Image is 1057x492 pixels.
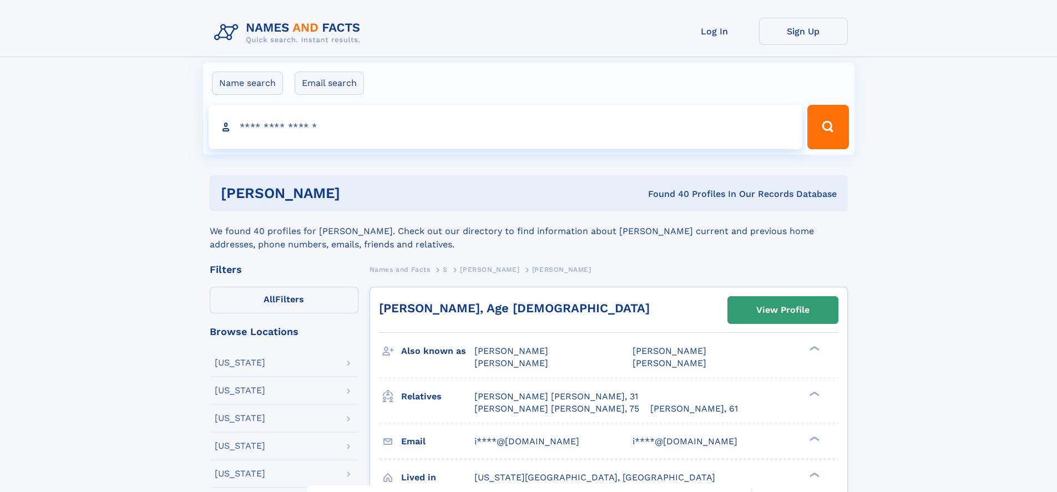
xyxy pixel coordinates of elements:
[370,262,431,276] a: Names and Facts
[210,287,358,313] label: Filters
[215,442,265,450] div: [US_STATE]
[633,346,706,356] span: [PERSON_NAME]
[474,358,548,368] span: [PERSON_NAME]
[295,72,364,95] label: Email search
[401,387,474,406] h3: Relatives
[670,18,759,45] a: Log In
[807,105,848,149] button: Search Button
[401,432,474,451] h3: Email
[807,390,820,397] div: ❯
[215,358,265,367] div: [US_STATE]
[460,262,519,276] a: [PERSON_NAME]
[474,472,715,483] span: [US_STATE][GEOGRAPHIC_DATA], [GEOGRAPHIC_DATA]
[210,327,358,337] div: Browse Locations
[215,414,265,423] div: [US_STATE]
[633,358,706,368] span: [PERSON_NAME]
[532,266,591,273] span: [PERSON_NAME]
[443,266,448,273] span: S
[728,297,838,323] a: View Profile
[759,18,848,45] a: Sign Up
[215,469,265,478] div: [US_STATE]
[210,265,358,275] div: Filters
[807,345,820,352] div: ❯
[210,211,848,251] div: We found 40 profiles for [PERSON_NAME]. Check out our directory to find information about [PERSON...
[209,105,803,149] input: search input
[215,386,265,395] div: [US_STATE]
[474,346,548,356] span: [PERSON_NAME]
[474,390,638,403] a: [PERSON_NAME] [PERSON_NAME], 31
[210,18,370,48] img: Logo Names and Facts
[443,262,448,276] a: S
[474,403,639,415] a: [PERSON_NAME] [PERSON_NAME], 75
[221,186,494,200] h1: [PERSON_NAME]
[807,471,820,478] div: ❯
[650,403,738,415] a: [PERSON_NAME], 61
[807,435,820,442] div: ❯
[401,468,474,487] h3: Lived in
[264,294,275,305] span: All
[494,188,837,200] div: Found 40 Profiles In Our Records Database
[460,266,519,273] span: [PERSON_NAME]
[379,301,650,315] a: [PERSON_NAME], Age [DEMOGRAPHIC_DATA]
[212,72,283,95] label: Name search
[756,297,810,323] div: View Profile
[401,342,474,361] h3: Also known as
